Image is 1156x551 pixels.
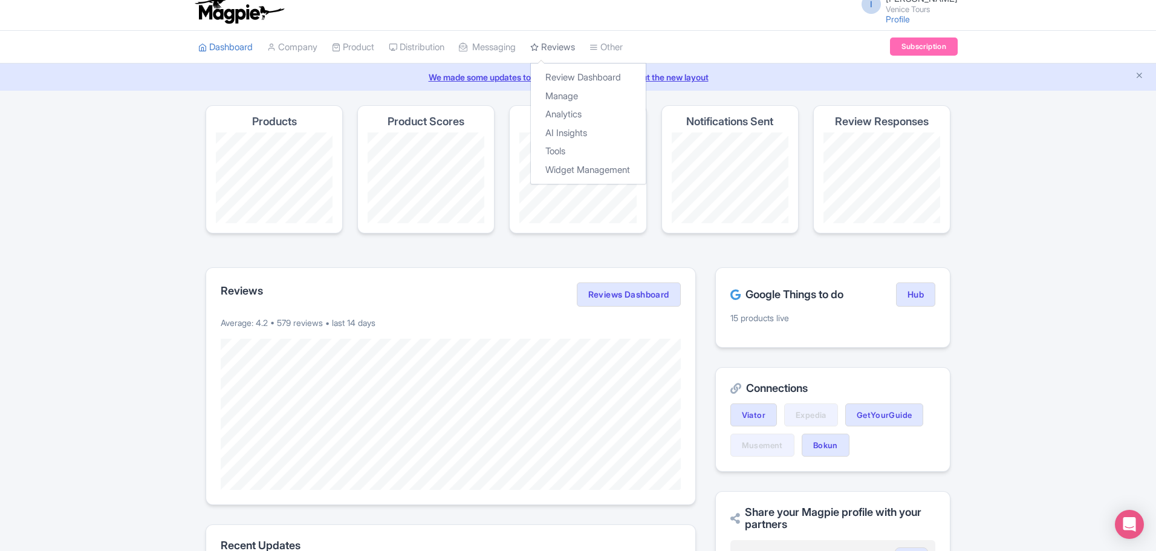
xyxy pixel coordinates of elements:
[221,316,681,329] p: Average: 4.2 • 579 reviews • last 14 days
[730,506,935,530] h2: Share your Magpie profile with your partners
[7,71,1149,83] a: We made some updates to the platform. Read more about the new layout
[896,282,935,307] a: Hub
[730,434,794,457] a: Musement
[686,116,773,128] h4: Notifications Sent
[577,282,681,307] a: Reviews Dashboard
[531,87,646,106] a: Manage
[531,68,646,87] a: Review Dashboard
[531,161,646,180] a: Widget Management
[531,124,646,143] a: AI Insights
[221,285,263,297] h2: Reviews
[886,5,958,13] small: Venice Tours
[332,31,374,64] a: Product
[388,116,464,128] h4: Product Scores
[730,403,777,426] a: Viator
[198,31,253,64] a: Dashboard
[784,403,838,426] a: Expedia
[459,31,516,64] a: Messaging
[845,403,924,426] a: GetYourGuide
[835,116,929,128] h4: Review Responses
[730,289,843,301] h2: Google Things to do
[267,31,317,64] a: Company
[1115,510,1144,539] div: Open Intercom Messenger
[730,311,935,324] p: 15 products live
[389,31,444,64] a: Distribution
[1135,70,1144,83] button: Close announcement
[802,434,849,457] a: Bokun
[531,142,646,161] a: Tools
[730,382,935,394] h2: Connections
[886,14,910,24] a: Profile
[530,31,575,64] a: Reviews
[589,31,623,64] a: Other
[890,37,958,56] a: Subscription
[531,105,646,124] a: Analytics
[252,116,297,128] h4: Products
